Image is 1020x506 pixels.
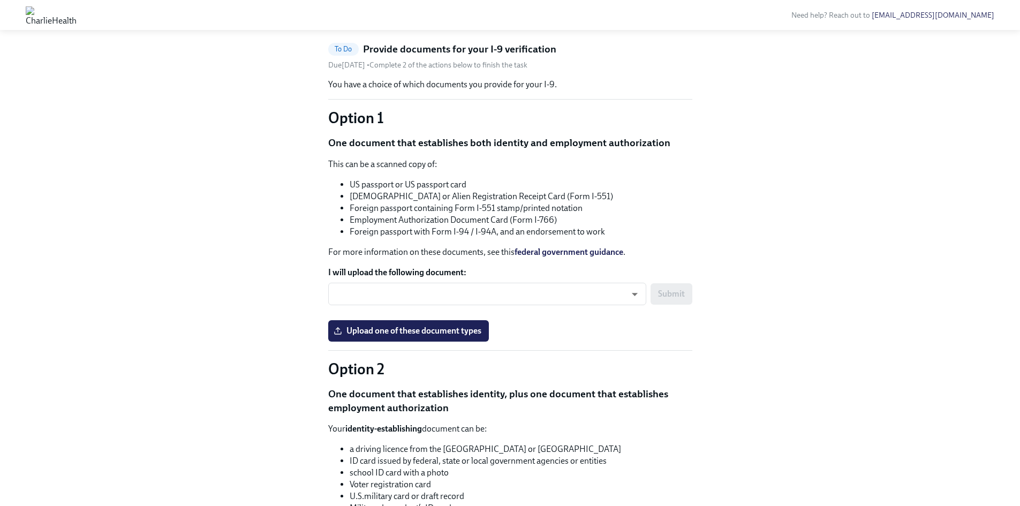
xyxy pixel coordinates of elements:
[328,42,692,71] a: To DoProvide documents for your I-9 verificationDue[DATE] •Complete 2 of the actions below to fin...
[350,479,692,490] li: Voter registration card
[350,455,692,467] li: ID card issued by federal, state or local government agencies or entities
[350,490,692,502] li: U.S.military card or draft record
[26,6,77,24] img: CharlieHealth
[791,11,994,20] span: Need help? Reach out to
[328,283,646,305] div: ​
[350,214,692,226] li: Employment Authorization Document Card (Form I-766)
[872,11,994,20] a: [EMAIL_ADDRESS][DOMAIN_NAME]
[328,79,692,90] p: You have a choice of which documents you provide for your I-9.
[328,136,692,150] p: One document that establishes both identity and employment authorization
[328,45,359,53] span: To Do
[328,423,692,435] p: Your document can be:
[350,202,692,214] li: Foreign passport containing Form I-551 stamp/printed notation
[328,61,367,70] span: Friday, August 22nd 2025, 10:00 am
[328,158,692,170] p: This can be a scanned copy of:
[350,226,692,238] li: Foreign passport with Form I-94 / I-94A, and an endorsement to work
[328,246,692,258] p: For more information on these documents, see this .
[336,326,481,336] span: Upload one of these document types
[345,424,422,434] strong: identity-establishing
[328,359,692,379] p: Option 2
[328,60,527,70] div: • Complete 2 of the actions below to finish the task
[363,42,556,56] h5: Provide documents for your I-9 verification
[328,267,692,278] label: I will upload the following document:
[350,443,692,455] li: a driving licence from the [GEOGRAPHIC_DATA] or [GEOGRAPHIC_DATA]
[328,387,692,414] p: One document that establishes identity, plus one document that establishes employment authorization
[328,108,692,127] p: Option 1
[350,467,692,479] li: school ID card with a photo
[515,247,623,257] a: federal government guidance
[350,179,692,191] li: US passport or US passport card
[350,191,692,202] li: [DEMOGRAPHIC_DATA] or Alien Registration Receipt Card (Form I-551)
[328,320,489,342] label: Upload one of these document types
